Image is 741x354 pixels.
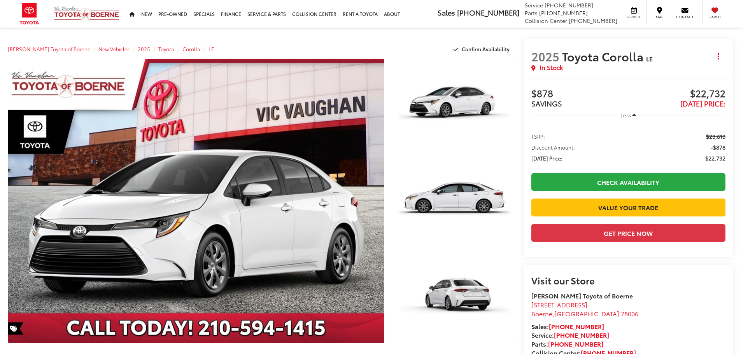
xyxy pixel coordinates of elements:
span: [DATE] Price: [531,154,562,162]
span: Confirm Availability [462,45,510,52]
span: Parts [525,9,538,17]
span: $22,732 [705,154,725,162]
span: [DATE] Price: [680,98,725,108]
a: Value Your Trade [531,199,725,216]
span: [STREET_ADDRESS] [531,300,587,309]
span: [PHONE_NUMBER] [545,1,593,9]
span: SAVINGS [531,98,562,108]
strong: [PERSON_NAME] Toyota of Boerne [531,291,633,300]
a: [STREET_ADDRESS] Boerne,[GEOGRAPHIC_DATA] 78006 [531,300,638,318]
span: Collision Center [525,17,567,24]
span: Map [651,14,668,19]
span: Toyota Corolla [562,48,646,65]
a: Toyota [158,45,174,52]
a: LE [208,45,214,52]
a: Expand Photo 2 [393,155,516,247]
span: Contact [676,14,694,19]
h2: Visit our Store [531,275,725,285]
img: Vic Vaughan Toyota of Boerne [54,6,120,22]
a: 2025 [138,45,150,52]
span: In Stock [540,63,563,72]
button: Less [617,108,640,122]
a: Expand Photo 3 [393,251,516,344]
a: Corolla [182,45,200,52]
strong: Parts: [531,339,603,348]
a: Expand Photo 0 [8,59,384,343]
button: Actions [712,49,725,63]
span: [PHONE_NUMBER] [539,9,588,17]
span: dropdown dots [718,53,719,59]
button: Confirm Availability [449,42,516,56]
a: [PHONE_NUMBER] [548,339,603,348]
img: 2025 Toyota Corolla LE [391,58,517,152]
img: 2025 Toyota Corolla LE [391,154,517,248]
span: $23,610 [706,133,725,140]
span: [GEOGRAPHIC_DATA] [554,309,619,318]
a: [PHONE_NUMBER] [549,322,604,331]
span: 78006 [621,309,638,318]
span: Saved [706,14,723,19]
img: 2025 Toyota Corolla LE [391,250,517,344]
span: Service [525,1,543,9]
a: Expand Photo 1 [393,59,516,151]
span: LE [646,54,653,63]
a: Check Availability [531,173,725,191]
strong: Service: [531,330,609,339]
span: Discount Amount: [531,143,575,151]
span: Sales [438,7,455,17]
span: $22,732 [628,88,725,100]
a: [PHONE_NUMBER] [554,330,609,339]
span: Less [620,112,631,119]
span: Service [625,14,643,19]
span: -$878 [711,143,725,151]
strong: Sales: [531,322,604,331]
span: TSRP: [531,133,545,140]
a: [PERSON_NAME] Toyota of Boerne [8,45,90,52]
span: , [531,309,638,318]
img: 2025 Toyota Corolla LE [4,57,388,345]
span: [PHONE_NUMBER] [569,17,617,24]
a: New Vehicles [98,45,130,52]
span: Boerne [531,309,552,318]
span: $878 [531,88,629,100]
span: [PHONE_NUMBER] [457,7,519,17]
span: Special [8,322,23,335]
button: Get Price Now [531,224,725,242]
span: 2025 [531,48,559,65]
